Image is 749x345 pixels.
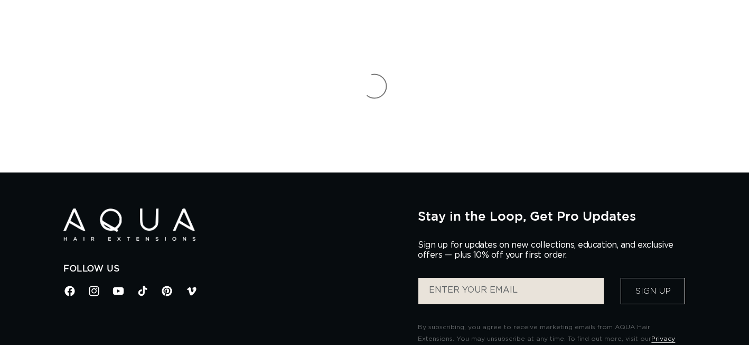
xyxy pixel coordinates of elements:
[418,240,682,260] p: Sign up for updates on new collections, education, and exclusive offers — plus 10% off your first...
[63,208,195,241] img: Aqua Hair Extensions
[418,208,686,223] h2: Stay in the Loop, Get Pro Updates
[621,278,685,304] button: Sign Up
[63,264,402,275] h2: Follow Us
[418,278,604,304] input: ENTER YOUR EMAIL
